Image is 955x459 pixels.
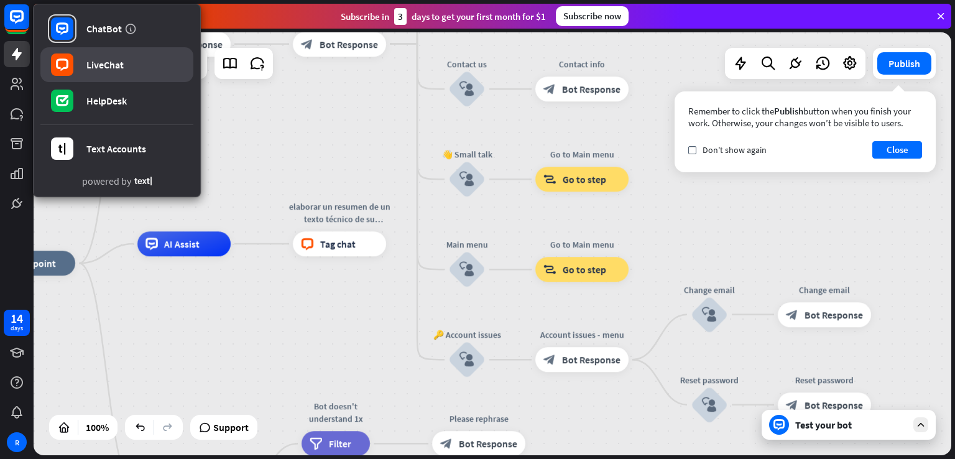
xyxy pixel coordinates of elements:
[11,324,23,333] div: days
[795,419,907,431] div: Test your bot
[284,200,395,225] div: elaborar un resumen de un texto técnico de su especialidad (ejemplo: manual de software o tutoria...
[164,238,200,250] span: AI Assist
[459,262,474,277] i: block_user_input
[562,83,621,95] span: Bot Response
[526,148,638,160] div: Go to Main menu
[213,417,249,437] span: Support
[805,399,863,411] span: Bot Response
[702,397,717,412] i: block_user_input
[672,374,747,386] div: Reset password
[301,238,314,250] i: block_livechat
[423,412,535,425] div: Please rephrase
[82,417,113,437] div: 100%
[10,5,47,42] button: Open LiveChat chat widget
[320,238,356,250] span: Tag chat
[440,437,453,450] i: block_bot_response
[394,8,407,25] div: 3
[543,83,556,95] i: block_bot_response
[768,284,880,296] div: Change email
[805,308,863,321] span: Bot Response
[562,353,621,366] span: Bot Response
[11,313,23,324] div: 14
[430,58,504,70] div: Contact us
[459,81,474,96] i: block_user_input
[768,374,880,386] div: Reset password
[341,8,546,25] div: Subscribe in days to get your first month for $1
[877,52,931,75] button: Publish
[786,399,798,411] i: block_bot_response
[563,263,606,276] span: Go to step
[430,148,504,160] div: 👋 Small talk
[543,263,556,276] i: block_goto
[430,238,504,251] div: Main menu
[320,38,378,50] span: Bot Response
[543,353,556,366] i: block_bot_response
[563,173,606,185] span: Go to step
[702,307,717,322] i: block_user_input
[292,400,379,425] div: Bot doesn't understand 1x
[703,144,767,155] span: Don't show again
[430,328,504,341] div: 🔑 Account issues
[556,6,629,26] div: Subscribe now
[301,38,313,50] i: block_bot_response
[526,238,638,251] div: Go to Main menu
[459,437,517,450] span: Bot Response
[310,437,323,450] i: filter
[688,105,922,129] div: Remember to click the button when you finish your work. Otherwise, your changes won’t be visible ...
[459,352,474,367] i: block_user_input
[329,437,351,450] span: Filter
[872,141,922,159] button: Close
[7,432,27,452] div: R
[543,173,556,185] i: block_goto
[4,310,30,336] a: 14 days
[526,328,638,341] div: Account issues - menu
[786,308,798,321] i: block_bot_response
[672,284,747,296] div: Change email
[459,172,474,187] i: block_user_input
[526,58,638,70] div: Contact info
[774,105,803,117] span: Publish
